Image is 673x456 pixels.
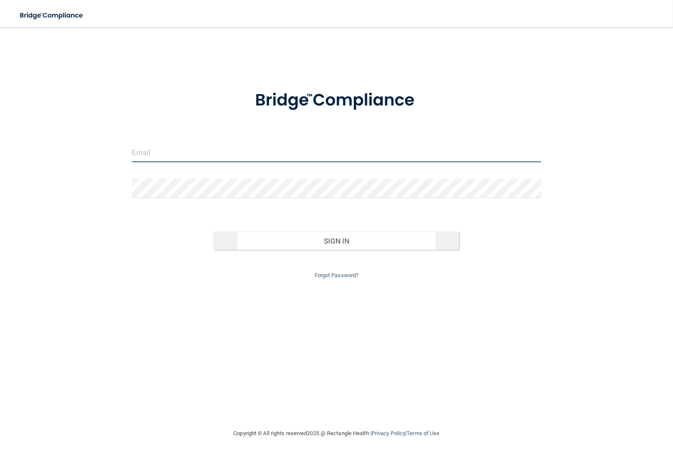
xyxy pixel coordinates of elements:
[238,78,435,123] img: bridge_compliance_login_screen.278c3ca4.svg
[315,272,359,278] a: Forgot Password?
[13,7,91,24] img: bridge_compliance_login_screen.278c3ca4.svg
[214,232,459,250] button: Sign In
[132,143,541,162] input: Email
[372,430,405,436] a: Privacy Policy
[181,420,492,447] div: Copyright © All rights reserved 2025 @ Rectangle Health | |
[407,430,439,436] a: Terms of Use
